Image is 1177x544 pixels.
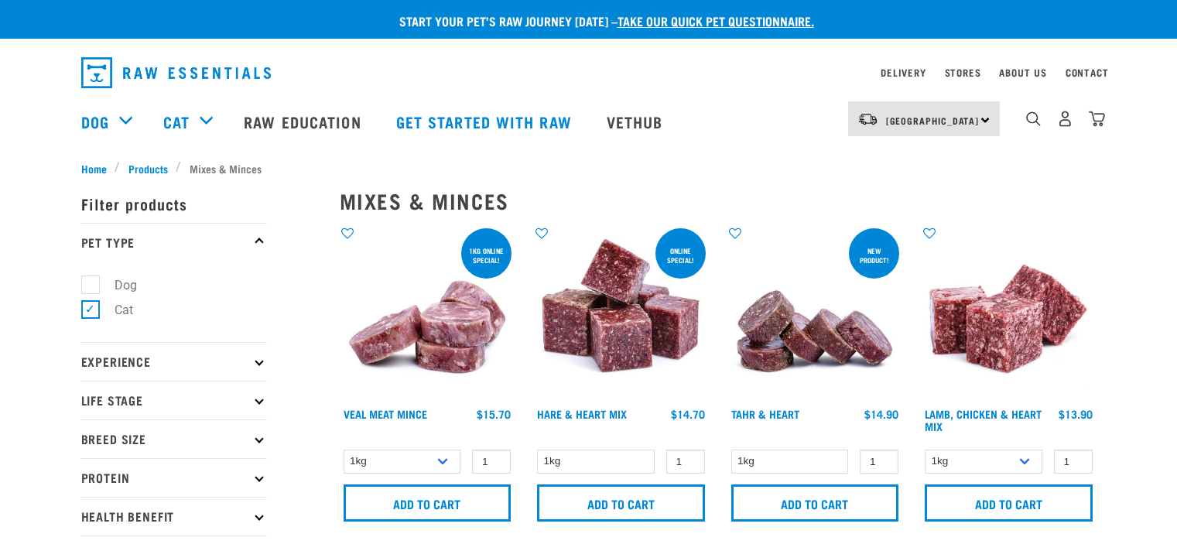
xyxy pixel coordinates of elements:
[860,450,898,474] input: 1
[671,408,705,420] div: $14.70
[925,484,1093,522] input: Add to cart
[591,91,683,152] a: Vethub
[999,70,1046,75] a: About Us
[81,223,267,262] p: Pet Type
[81,184,267,223] p: Filter products
[81,160,107,176] span: Home
[666,450,705,474] input: 1
[655,239,706,272] div: ONLINE SPECIAL!
[886,118,980,123] span: [GEOGRAPHIC_DATA]
[81,342,267,381] p: Experience
[864,408,898,420] div: $14.90
[81,160,1097,176] nav: breadcrumbs
[81,419,267,458] p: Breed Size
[81,458,267,497] p: Protein
[1026,111,1041,126] img: home-icon-1@2x.png
[120,160,176,176] a: Products
[81,381,267,419] p: Life Stage
[925,411,1042,429] a: Lamb, Chicken & Heart Mix
[1089,111,1105,127] img: home-icon@2x.png
[69,51,1109,94] nav: dropdown navigation
[1059,408,1093,420] div: $13.90
[81,57,271,88] img: Raw Essentials Logo
[163,110,190,133] a: Cat
[537,484,705,522] input: Add to cart
[228,91,380,152] a: Raw Education
[81,110,109,133] a: Dog
[340,189,1097,213] h2: Mixes & Minces
[472,450,511,474] input: 1
[731,411,799,416] a: Tahr & Heart
[731,484,899,522] input: Add to cart
[81,497,267,535] p: Health Benefit
[81,160,115,176] a: Home
[881,70,926,75] a: Delivery
[90,300,139,320] label: Cat
[344,484,512,522] input: Add to cart
[90,275,143,295] label: Dog
[128,160,168,176] span: Products
[849,239,899,272] div: New product!
[340,225,515,401] img: 1160 Veal Meat Mince Medallions 01
[921,225,1097,401] img: 1124 Lamb Chicken Heart Mix 01
[857,112,878,126] img: van-moving.png
[618,17,814,24] a: take our quick pet questionnaire.
[461,239,512,272] div: 1kg online special!
[533,225,709,401] img: Pile Of Cubed Hare Heart For Pets
[727,225,903,401] img: 1093 Wallaby Heart Medallions 01
[1057,111,1073,127] img: user.png
[537,411,627,416] a: Hare & Heart Mix
[344,411,427,416] a: Veal Meat Mince
[477,408,511,420] div: $15.70
[1066,70,1109,75] a: Contact
[945,70,981,75] a: Stores
[1054,450,1093,474] input: 1
[381,91,591,152] a: Get started with Raw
